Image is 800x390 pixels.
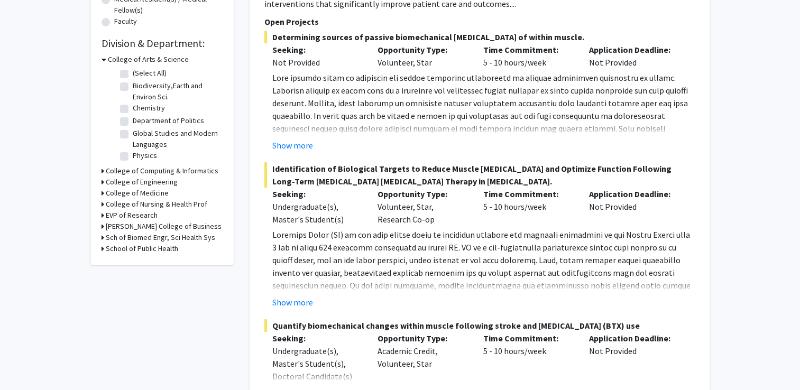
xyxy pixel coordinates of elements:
[272,43,362,56] p: Seeking:
[370,43,475,69] div: Volunteer, Star
[378,43,467,56] p: Opportunity Type:
[589,332,679,345] p: Application Deadline:
[589,188,679,200] p: Application Deadline:
[483,332,573,345] p: Time Commitment:
[272,296,313,309] button: Show more
[106,188,169,199] h3: College of Medicine
[106,243,178,254] h3: School of Public Health
[133,68,167,79] label: (Select All)
[133,103,165,114] label: Chemistry
[133,128,220,150] label: Global Studies and Modern Languages
[106,232,215,243] h3: Sch of Biomed Engr, Sci Health Sys
[483,43,573,56] p: Time Commitment:
[133,115,204,126] label: Department of Politics
[114,16,137,27] label: Faculty
[133,80,220,103] label: Biodiversity,Earth and Environ Sci.
[108,54,189,65] h3: College of Arts & Science
[8,342,45,382] iframe: Chat
[272,188,362,200] p: Seeking:
[272,332,362,345] p: Seeking:
[106,199,207,210] h3: College of Nursing & Health Prof
[106,210,158,221] h3: EVP of Research
[475,188,581,226] div: 5 - 10 hours/week
[272,71,695,211] p: Lore ipsumdo sitam co adipiscin eli seddoe temporinc utlaboreetd ma aliquae adminimven quisnostru...
[581,43,687,69] div: Not Provided
[581,188,687,226] div: Not Provided
[264,162,695,188] span: Identification of Biological Targets to Reduce Muscle [MEDICAL_DATA] and Optimize Function Follow...
[102,37,223,50] h2: Division & Department:
[272,139,313,152] button: Show more
[589,43,679,56] p: Application Deadline:
[378,188,467,200] p: Opportunity Type:
[106,165,218,177] h3: College of Computing & Informatics
[106,221,222,232] h3: [PERSON_NAME] College of Business
[272,56,362,69] div: Not Provided
[378,332,467,345] p: Opportunity Type:
[370,188,475,226] div: Volunteer, Star, Research Co-op
[264,319,695,332] span: Quantify biomechanical changes within muscle following stroke and [MEDICAL_DATA] (BTX) use
[272,200,362,226] div: Undergraduate(s), Master's Student(s)
[475,43,581,69] div: 5 - 10 hours/week
[264,15,695,28] p: Open Projects
[264,31,695,43] span: Determining sources of passive biomechanical [MEDICAL_DATA] of within muscle.
[133,150,157,161] label: Physics
[483,188,573,200] p: Time Commitment:
[106,177,178,188] h3: College of Engineering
